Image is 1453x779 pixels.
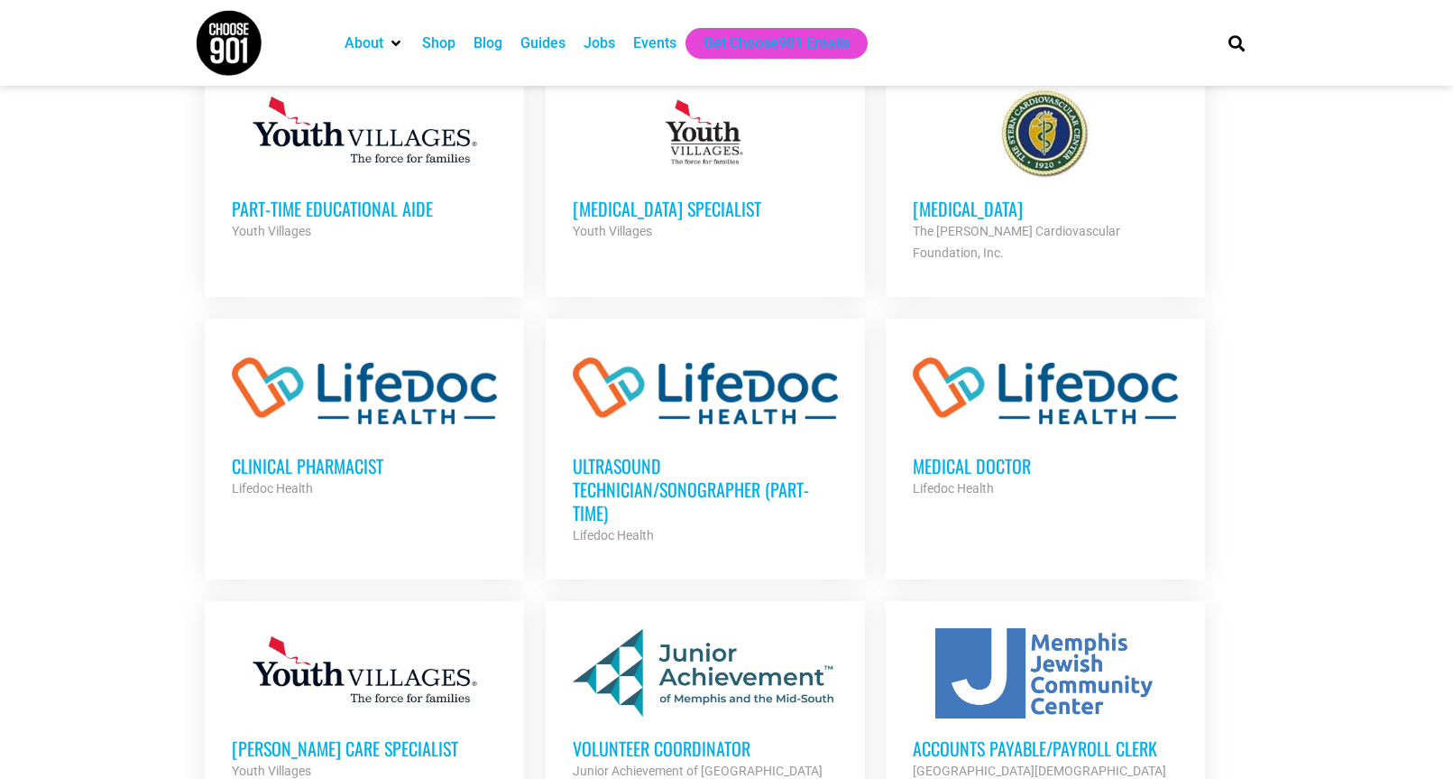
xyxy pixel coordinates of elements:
[336,28,413,59] div: About
[422,32,455,54] a: Shop
[886,319,1205,526] a: Medical Doctor Lifedoc Health
[205,61,524,269] a: Part-Time Educational Aide Youth Villages
[584,32,615,54] a: Jobs
[474,32,502,54] a: Blog
[232,481,313,496] strong: Lifedoc Health
[232,737,497,760] h3: [PERSON_NAME] Care Specialist
[913,481,994,496] strong: Lifedoc Health
[1221,28,1251,58] div: Search
[573,197,838,220] h3: [MEDICAL_DATA] Specialist
[520,32,566,54] a: Guides
[232,764,311,778] strong: Youth Villages
[232,454,497,478] h3: Clinical Pharmacist
[913,737,1178,760] h3: Accounts Payable/Payroll Clerk
[913,764,1166,778] strong: [GEOGRAPHIC_DATA][DEMOGRAPHIC_DATA]
[205,319,524,526] a: Clinical Pharmacist Lifedoc Health
[704,32,850,54] a: Get Choose901 Emails
[913,224,1120,260] strong: The [PERSON_NAME] Cardiovascular Foundation, Inc.
[886,61,1205,291] a: [MEDICAL_DATA] The [PERSON_NAME] Cardiovascular Foundation, Inc.
[336,28,1198,59] nav: Main nav
[546,61,865,269] a: [MEDICAL_DATA] Specialist Youth Villages
[633,32,676,54] a: Events
[913,454,1178,478] h3: Medical Doctor
[232,197,497,220] h3: Part-Time Educational Aide
[573,224,652,238] strong: Youth Villages
[546,319,865,573] a: Ultrasound Technician/Sonographer (Part-Time) Lifedoc Health
[573,454,838,524] h3: Ultrasound Technician/Sonographer (Part-Time)
[913,197,1178,220] h3: [MEDICAL_DATA]
[345,32,383,54] a: About
[232,224,311,238] strong: Youth Villages
[573,737,838,760] h3: Volunteer Coordinator
[573,528,654,543] strong: Lifedoc Health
